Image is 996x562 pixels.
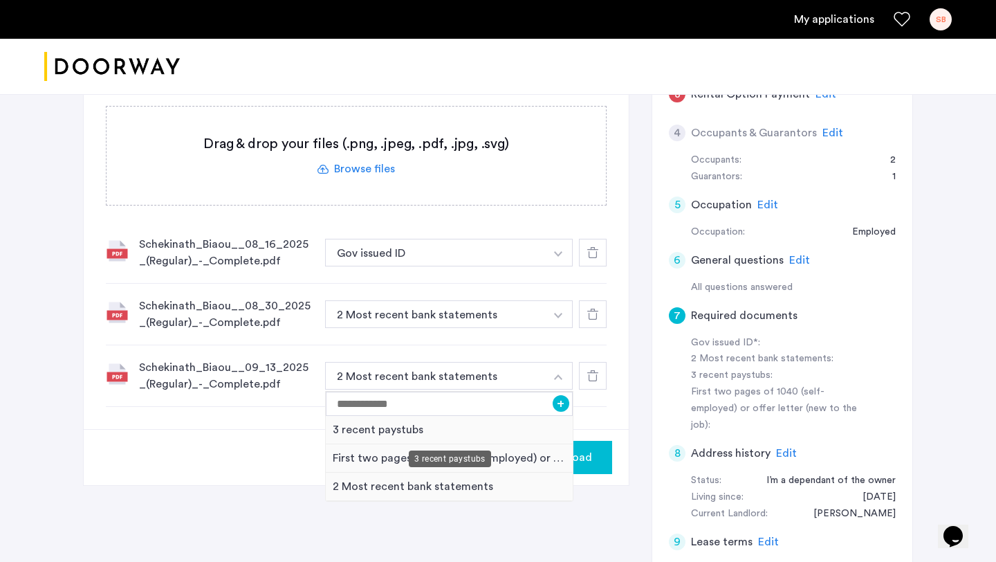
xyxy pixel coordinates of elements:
[758,536,779,547] span: Edit
[106,239,128,262] img: file
[794,11,874,28] a: My application
[556,449,592,466] span: Upload
[691,169,742,185] div: Guarantors:
[554,313,562,318] img: arrow
[691,473,721,489] div: Status:
[691,335,865,352] div: Gov issued ID*:
[691,351,865,368] div: 2 Most recent bank statements:
[409,451,491,467] div: 3 recent paystubs
[691,445,771,462] h5: Address history
[878,169,896,185] div: 1
[106,363,128,385] img: file
[544,300,573,328] button: button
[544,239,573,266] button: button
[139,359,314,392] div: Schekinath_Biaou__09_13_2025_(Regular)_-_Complete.pdf
[325,300,545,328] button: button
[544,362,573,390] button: button
[325,239,545,266] button: button
[691,506,768,523] div: Current Landlord:
[894,11,910,28] a: Favorites
[815,89,836,100] span: Edit
[536,441,612,474] button: button
[669,252,685,269] div: 6
[800,506,896,523] div: Leopold Biaou
[326,444,573,473] div: First two pages of 1040 (self-employed) or offer letter (new to the job)
[139,236,314,269] div: Schekinath_Biaou__08_16_2025_(Regular)_-_Complete.pdf
[326,416,573,444] div: 3 recent paystubs
[822,127,843,138] span: Edit
[325,362,545,390] button: button
[554,374,562,380] img: arrow
[669,307,685,324] div: 7
[757,199,778,210] span: Edit
[691,224,745,241] div: Occupation:
[691,489,744,506] div: Living since:
[44,41,180,93] img: logo
[691,152,741,169] div: Occupants:
[326,473,573,501] div: 2 Most recent bank statements
[849,489,896,506] div: 11/01/2018
[938,507,982,548] iframe: chat widget
[753,473,896,489] div: I’m a dependant of the owner
[789,255,810,266] span: Edit
[553,395,569,412] button: +
[691,307,797,324] h5: Required documents
[691,384,865,434] div: First two pages of 1040 (self-employed) or offer letter (new to the job):
[838,224,896,241] div: Employed
[106,301,128,323] img: file
[669,125,685,141] div: 4
[669,534,685,550] div: 9
[44,41,180,93] a: Cazamio logo
[691,125,817,141] h5: Occupants & Guarantors
[139,298,314,331] div: Schekinath_Biaou__08_30_2025_(Regular)_-_Complete.pdf
[691,534,753,550] h5: Lease terms
[669,197,685,213] div: 5
[554,251,562,257] img: arrow
[776,448,797,459] span: Edit
[691,252,784,269] h5: General questions
[691,280,896,296] div: All questions answered
[930,8,952,30] div: SB
[691,368,865,384] div: 3 recent paystubs:
[669,445,685,462] div: 8
[876,152,896,169] div: 2
[691,197,752,213] h5: Occupation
